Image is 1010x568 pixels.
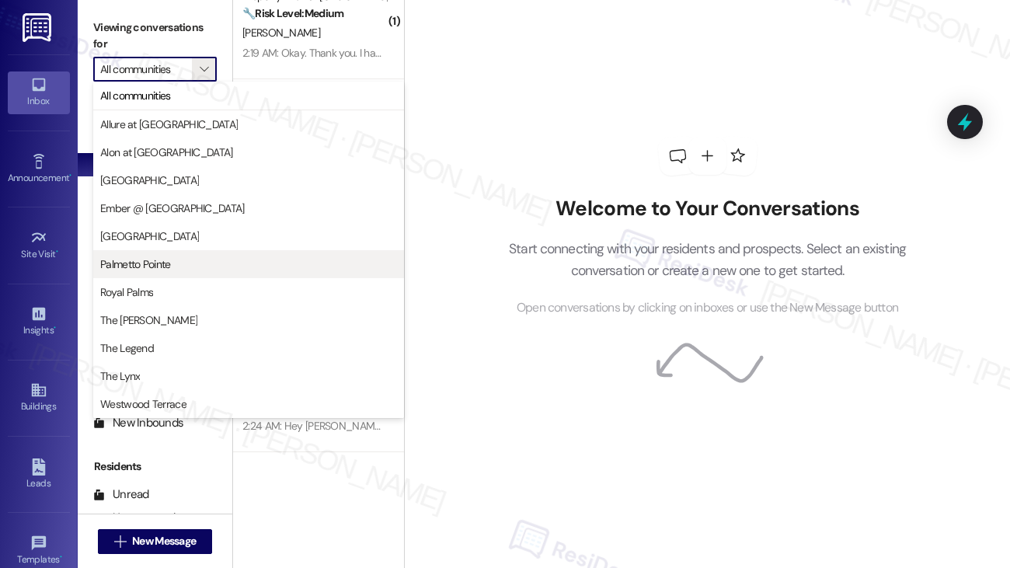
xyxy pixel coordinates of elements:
span: • [54,322,56,333]
p: Start connecting with your residents and prospects. Select an existing conversation or create a n... [486,238,930,282]
span: All communities [100,88,171,103]
span: The Lynx [100,368,140,384]
span: The [PERSON_NAME] [100,312,197,328]
strong: 🔧 Risk Level: Medium [242,6,343,20]
i:  [114,535,126,548]
a: Site Visit • [8,225,70,267]
img: ResiDesk Logo [23,13,54,42]
div: Unread [93,486,149,503]
div: New Inbounds [93,415,183,431]
span: Westwood Terrace [100,396,186,412]
span: Royal Palms [100,284,153,300]
button: New Message [98,529,213,554]
div: Residents [78,458,232,475]
a: Insights • [8,301,70,343]
span: Palmetto Pointe [100,256,171,272]
span: Ember @ [GEOGRAPHIC_DATA] [100,200,245,216]
span: • [60,552,62,563]
div: Unanswered [93,510,176,526]
span: • [69,170,71,181]
div: Prospects + Residents [78,105,232,121]
div: 2:19 AM: Okay. Thank you. I have been waiting for a replacement fan in our living room since we m... [242,46,713,60]
span: [GEOGRAPHIC_DATA] [100,228,199,244]
a: Inbox [8,71,70,113]
span: Allure at [GEOGRAPHIC_DATA] [100,117,238,132]
span: [PERSON_NAME] [242,26,320,40]
span: • [56,246,58,257]
span: New Message [132,533,196,549]
i:  [200,63,208,75]
span: [GEOGRAPHIC_DATA] [100,172,199,188]
input: All communities [100,57,192,82]
div: 2:24 AM: Hey [PERSON_NAME], [GEOGRAPHIC_DATA] to meet you! Feel free to let us know if you need h... [242,419,806,433]
span: Alon at [GEOGRAPHIC_DATA] [100,145,233,160]
div: Prospects [78,316,232,333]
span: Open conversations by clicking on inboxes or use the New Message button [517,298,898,318]
a: Leads [8,454,70,496]
label: Viewing conversations for [93,16,217,57]
span: The Legend [100,340,154,356]
a: Buildings [8,377,70,419]
h2: Welcome to Your Conversations [486,197,930,221]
